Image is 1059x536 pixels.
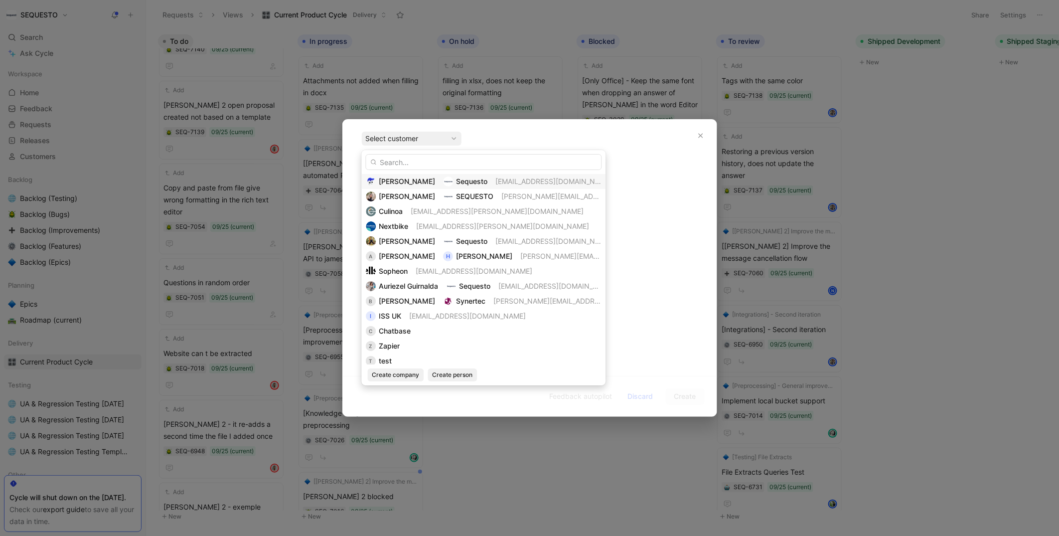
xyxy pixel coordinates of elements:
[379,297,436,305] span: [PERSON_NAME]
[459,282,491,290] span: Sequesto
[368,368,424,381] button: Create company
[433,370,473,380] span: Create person
[417,222,590,230] span: [EMAIL_ADDRESS][PERSON_NAME][DOMAIN_NAME]
[379,327,411,335] span: Chatbase
[444,251,454,261] div: H
[410,312,526,320] span: [EMAIL_ADDRESS][DOMAIN_NAME]
[366,251,376,261] div: A
[444,236,454,246] img: logo
[379,357,392,365] span: test
[366,311,376,321] div: I
[379,342,400,350] span: Zapier
[496,237,612,245] span: [EMAIL_ADDRESS][DOMAIN_NAME]
[456,237,488,245] span: Sequesto
[366,236,376,246] img: 8853127337383_9bc139a29f7be5a47216_192.jpg
[456,252,513,260] span: [PERSON_NAME]
[379,267,408,275] span: Sopheon
[444,191,454,201] img: logo
[447,281,456,291] img: logo
[444,177,454,186] img: logo
[502,192,731,200] span: [PERSON_NAME][EMAIL_ADDRESS][PERSON_NAME][DOMAIN_NAME]
[379,177,436,185] span: [PERSON_NAME]
[366,326,376,336] div: C
[379,207,403,215] span: Culinoa
[456,192,494,200] span: SEQUESTO
[496,177,612,185] span: [EMAIL_ADDRESS][DOMAIN_NAME]
[379,252,436,260] span: [PERSON_NAME]
[366,266,376,276] img: logo
[366,356,376,366] div: t
[379,192,436,200] span: [PERSON_NAME]
[366,341,376,351] div: Z
[411,207,584,215] span: [EMAIL_ADDRESS][PERSON_NAME][DOMAIN_NAME]
[366,177,376,186] img: teamqsg2i0ok5of8jn8l.png
[366,206,376,216] img: logo
[521,252,806,260] span: [PERSON_NAME][EMAIL_ADDRESS][PERSON_NAME][PERSON_NAME][DOMAIN_NAME]
[366,296,376,306] div: B
[499,282,615,290] span: [EMAIL_ADDRESS][DOMAIN_NAME]
[366,191,376,201] img: 9392010969847_ac65115d3817a7502b0b_192.jpg
[366,281,376,291] img: 7685993478128_ed1a6d0921ce92c4e1b1_192.jpg
[379,282,439,290] span: Auriezel Guirnalda
[444,296,454,306] img: logo
[379,222,409,230] span: Nextbike
[366,154,602,170] input: Search...
[366,221,376,231] img: logo
[456,177,488,185] span: Sequesto
[379,237,436,245] span: [PERSON_NAME]
[428,368,477,381] button: Create person
[456,297,486,305] span: Synertec
[416,267,533,275] span: [EMAIL_ADDRESS][DOMAIN_NAME]
[379,312,402,320] span: ISS UK
[494,297,723,305] span: [PERSON_NAME][EMAIL_ADDRESS][PERSON_NAME][DOMAIN_NAME]
[372,370,420,380] span: Create company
